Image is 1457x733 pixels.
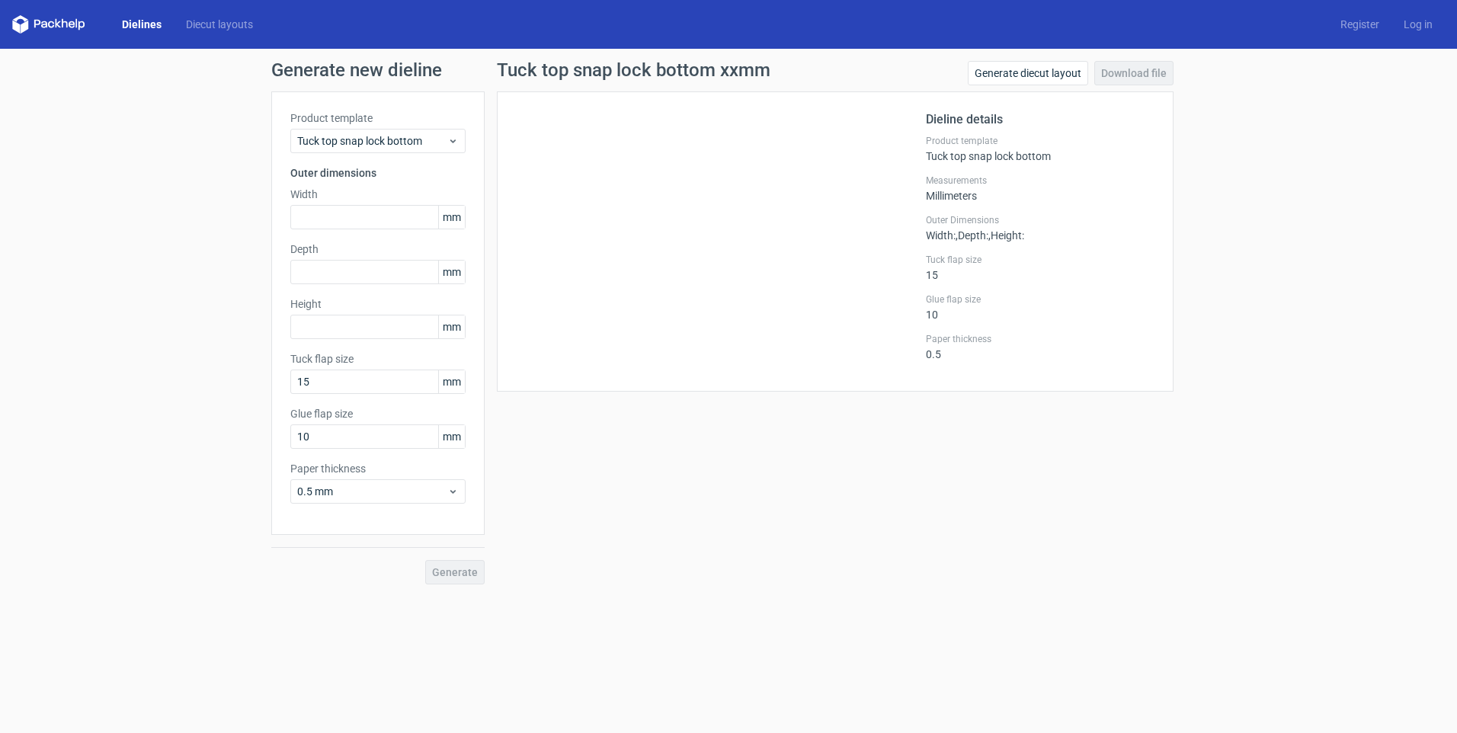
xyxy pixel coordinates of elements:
span: Tuck top snap lock bottom [297,133,447,149]
a: Register [1328,17,1391,32]
div: Millimeters [926,174,1154,202]
span: mm [438,370,465,393]
div: 15 [926,254,1154,281]
label: Height [290,296,466,312]
label: Measurements [926,174,1154,187]
span: Width : [926,229,956,242]
span: mm [438,206,465,229]
span: , Depth : [956,229,988,242]
div: Tuck top snap lock bottom [926,135,1154,162]
label: Depth [290,242,466,257]
a: Log in [1391,17,1445,32]
h1: Generate new dieline [271,61,1186,79]
label: Product template [290,110,466,126]
h1: Tuck top snap lock bottom xxmm [497,61,770,79]
span: mm [438,315,465,338]
label: Tuck flap size [926,254,1154,266]
span: mm [438,425,465,448]
h3: Outer dimensions [290,165,466,181]
div: 10 [926,293,1154,321]
span: 0.5 mm [297,484,447,499]
label: Tuck flap size [290,351,466,366]
div: 0.5 [926,333,1154,360]
label: Width [290,187,466,202]
label: Glue flap size [290,406,466,421]
a: Diecut layouts [174,17,265,32]
label: Paper thickness [290,461,466,476]
label: Paper thickness [926,333,1154,345]
a: Generate diecut layout [968,61,1088,85]
label: Product template [926,135,1154,147]
span: , Height : [988,229,1024,242]
label: Outer Dimensions [926,214,1154,226]
a: Dielines [110,17,174,32]
h2: Dieline details [926,110,1154,129]
span: mm [438,261,465,283]
label: Glue flap size [926,293,1154,306]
